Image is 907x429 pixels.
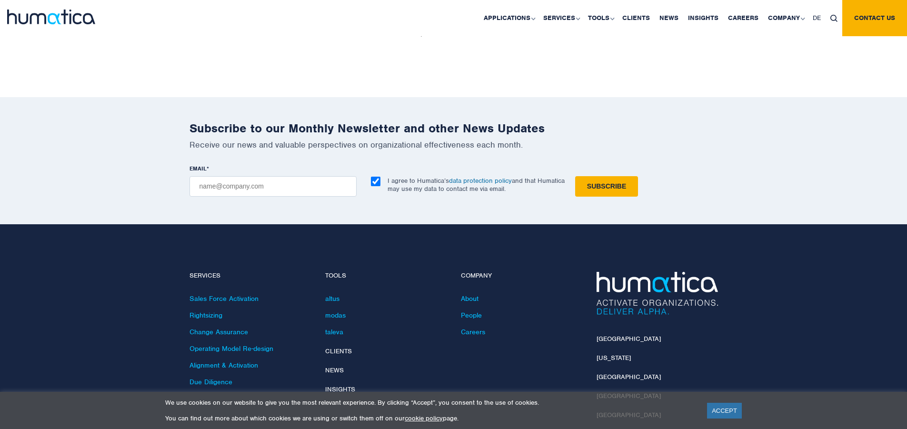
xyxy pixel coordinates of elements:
[7,10,95,24] img: logo
[325,272,447,280] h4: Tools
[575,176,638,197] input: Subscribe
[325,311,346,319] a: modas
[597,373,661,381] a: [GEOGRAPHIC_DATA]
[189,121,718,136] h2: Subscribe to our Monthly Newsletter and other News Updates
[461,272,582,280] h4: Company
[165,414,695,422] p: You can find out more about which cookies we are using or switch them off on our page.
[325,366,344,374] a: News
[597,354,631,362] a: [US_STATE]
[325,347,352,355] a: Clients
[813,14,821,22] span: DE
[189,378,232,386] a: Due Diligence
[707,403,742,419] a: ACCEPT
[189,361,258,369] a: Alignment & Activation
[597,272,718,315] img: Humatica
[189,272,311,280] h4: Services
[461,311,482,319] a: People
[325,328,343,336] a: taleva
[189,294,259,303] a: Sales Force Activation
[405,414,443,422] a: cookie policy
[325,385,355,393] a: Insights
[189,328,248,336] a: Change Assurance
[461,294,478,303] a: About
[830,15,837,22] img: search_icon
[325,294,339,303] a: altus
[165,399,695,407] p: We use cookies on our website to give you the most relevant experience. By clicking “Accept”, you...
[189,140,718,150] p: Receive our news and valuable perspectives on organizational effectiveness each month.
[371,177,380,186] input: I agree to Humatica’sdata protection policyand that Humatica may use my data to contact me via em...
[449,177,512,185] a: data protection policy
[189,344,273,353] a: Operating Model Re-design
[597,335,661,343] a: [GEOGRAPHIC_DATA]
[189,311,222,319] a: Rightsizing
[461,328,485,336] a: Careers
[388,177,565,193] p: I agree to Humatica’s and that Humatica may use my data to contact me via email.
[189,176,357,197] input: name@company.com
[189,165,207,172] span: EMAIL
